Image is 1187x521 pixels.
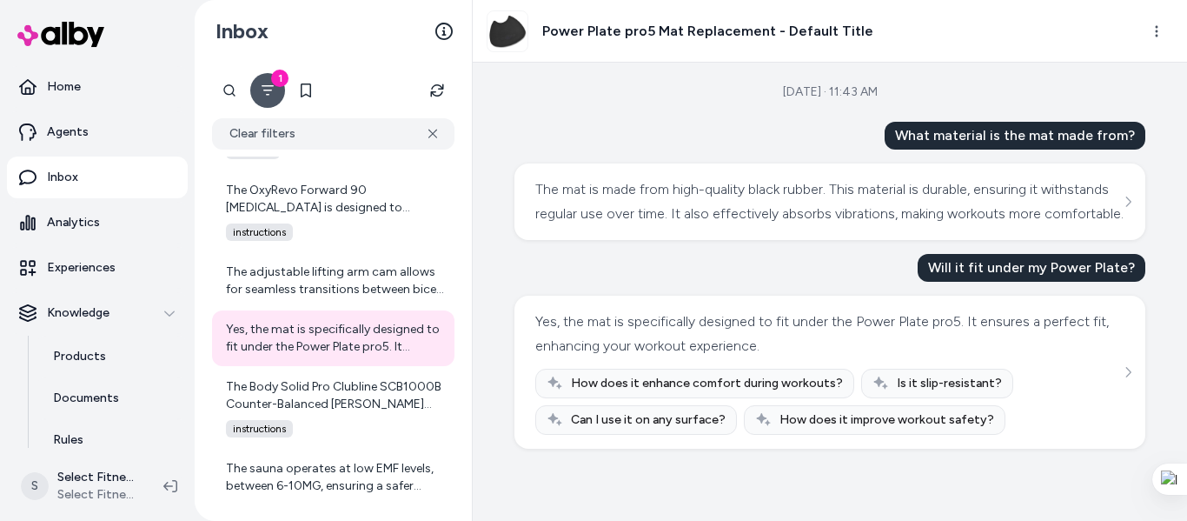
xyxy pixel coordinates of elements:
[542,21,873,42] h3: Power Plate pro5 Mat Replacement - Default Title
[47,169,78,186] p: Inbox
[250,73,285,108] button: Filter
[226,182,444,217] div: The OxyRevo Forward 90 [MEDICAL_DATA] is designed to support recovery, reduce inflammation, and e...
[36,336,188,377] a: Products
[226,420,293,438] span: instructions
[7,292,188,334] button: Knowledge
[53,390,119,407] p: Documents
[57,469,136,486] p: Select Fitness Shopify
[53,431,83,449] p: Rules
[47,214,100,231] p: Analytics
[21,472,49,500] span: S
[47,304,109,322] p: Knowledge
[212,171,454,251] a: The OxyRevo Forward 90 [MEDICAL_DATA] is designed to support recovery, reduce inflammation, and e...
[897,375,1002,392] span: Is it slip-resistant?
[7,202,188,244] a: Analytics
[420,73,454,108] button: Refresh
[7,157,188,198] a: Inbox
[212,118,454,150] button: Clear filters
[47,78,81,96] p: Home
[226,460,444,495] div: The sauna operates at low EMF levels, between 6-10MG, ensuring a safer experience.
[226,378,444,413] div: The Body Solid Pro Clubline SCB1000B Counter-Balanced [PERSON_NAME] Machine features a counterbal...
[535,177,1124,226] div: The mat is made from high-quality black rubber. This material is durable, ensuring it withstands ...
[212,368,454,448] a: The Body Solid Pro Clubline SCB1000B Counter-Balanced [PERSON_NAME] Machine features a counterbal...
[918,254,1145,282] div: Will it fit under my Power Plate?
[1117,362,1138,383] button: See more
[1117,191,1138,212] button: See more
[10,458,149,514] button: SSelect Fitness ShopifySelect Fitness
[885,122,1145,150] div: What material is the mat made from?
[212,450,454,505] a: The sauna operates at low EMF levels, between 6-10MG, ensuring a safer experience.
[53,348,106,365] p: Products
[7,247,188,289] a: Experiences
[226,264,444,298] div: The adjustable lifting arm cam allows for seamless transitions between bicep and tricep exercises...
[47,259,116,277] p: Experiences
[226,224,293,241] span: instructions
[779,411,994,429] span: How does it improve workout safety?
[36,419,188,461] a: Rules
[7,66,188,108] a: Home
[36,377,188,419] a: Documents
[57,486,136,504] span: Select Fitness
[17,22,104,47] img: alby Logo
[212,253,454,309] a: The adjustable lifting arm cam allows for seamless transitions between bicep and tricep exercises...
[571,411,726,429] span: Can I use it on any surface?
[216,18,269,44] h2: Inbox
[47,124,89,141] p: Agents
[487,11,527,51] img: pro5-Mat-Power-Plate.jpg
[271,70,288,87] div: 1
[7,111,188,153] a: Agents
[212,311,454,366] a: Yes, the mat is specifically designed to fit under the Power Plate pro5. It ensures a perfect fit...
[535,310,1124,358] div: Yes, the mat is specifically designed to fit under the Power Plate pro5. It ensures a perfect fit...
[783,83,878,101] div: [DATE] · 11:43 AM
[571,375,843,392] span: How does it enhance comfort during workouts?
[226,321,444,356] div: Yes, the mat is specifically designed to fit under the Power Plate pro5. It ensures a perfect fit...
